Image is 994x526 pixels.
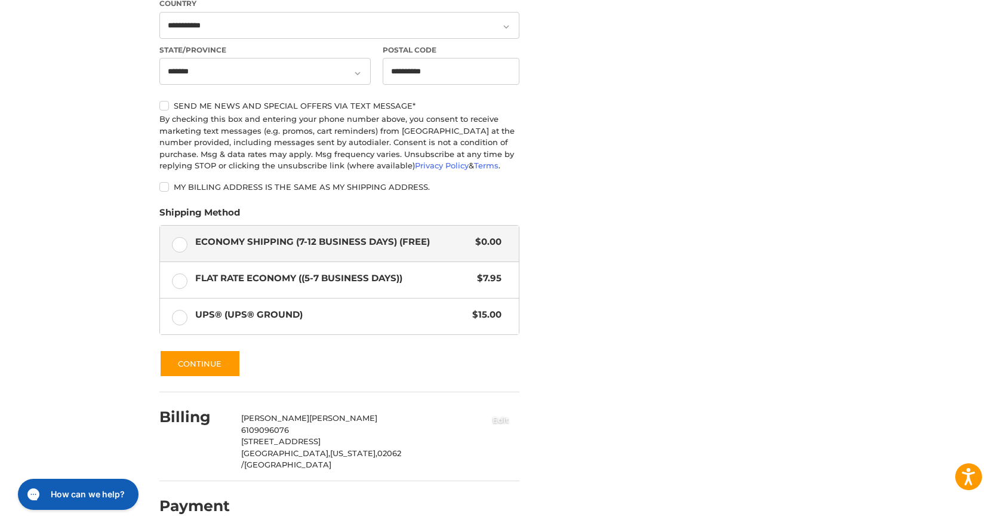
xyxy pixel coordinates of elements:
label: Send me news and special offers via text message* [159,101,519,110]
span: [US_STATE], [330,448,377,458]
button: Edit [482,410,519,429]
a: Privacy Policy [415,161,469,170]
span: Flat Rate Economy ((5-7 Business Days)) [195,272,472,285]
span: [PERSON_NAME] [241,413,309,423]
label: Postal Code [383,45,520,56]
h2: Billing [159,408,229,426]
span: UPS® (UPS® Ground) [195,308,467,322]
label: State/Province [159,45,371,56]
span: $7.95 [471,272,501,285]
span: [GEOGRAPHIC_DATA] [244,460,331,469]
div: By checking this box and entering your phone number above, you consent to receive marketing text ... [159,113,519,172]
iframe: Google Customer Reviews [895,494,994,526]
span: 6109096076 [241,425,289,435]
span: [STREET_ADDRESS] [241,436,321,446]
span: 02062 / [241,448,401,470]
button: Continue [159,350,241,377]
span: [GEOGRAPHIC_DATA], [241,448,330,458]
a: Terms [474,161,498,170]
iframe: Gorgias live chat messenger [12,475,142,514]
span: $15.00 [466,308,501,322]
legend: Shipping Method [159,206,240,225]
h2: Payment [159,497,230,515]
span: [PERSON_NAME] [309,413,377,423]
span: $0.00 [469,235,501,249]
label: My billing address is the same as my shipping address. [159,182,519,192]
span: Economy Shipping (7-12 Business Days) (Free) [195,235,470,249]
